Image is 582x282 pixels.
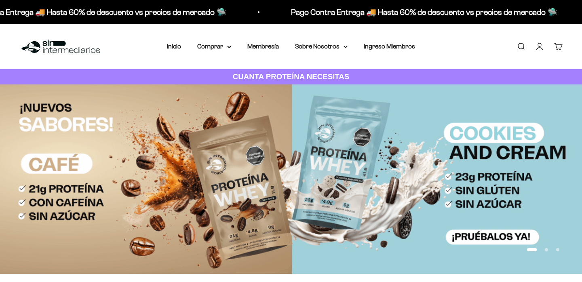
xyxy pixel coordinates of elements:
[284,6,550,19] p: Pago Contra Entrega 🚚 Hasta 60% de descuento vs precios de mercado 🛸
[167,43,181,50] a: Inicio
[247,43,279,50] a: Membresía
[233,72,350,81] strong: CUANTA PROTEÍNA NECESITAS
[295,41,348,52] summary: Sobre Nosotros
[197,41,231,52] summary: Comprar
[364,43,415,50] a: Ingreso Miembros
